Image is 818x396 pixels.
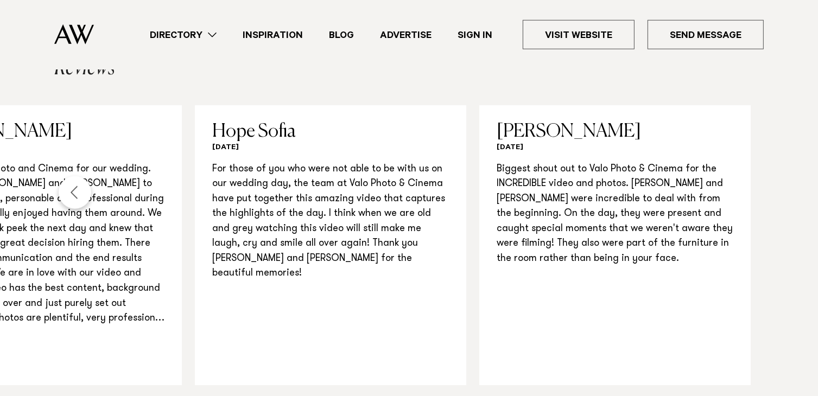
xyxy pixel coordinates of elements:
[367,28,445,42] a: Advertise
[316,28,367,42] a: Blog
[479,105,751,386] swiper-slide: 17 / 17
[212,143,449,154] h6: [DATE]
[445,28,505,42] a: Sign In
[195,105,466,386] swiper-slide: 16 / 17
[137,28,230,42] a: Directory
[212,123,449,141] h3: Hope Sofia
[195,105,466,386] a: Hope Sofia [DATE] For those of you who were not able to be with us on our wedding day, the team a...
[648,20,764,49] a: Send Message
[694,64,764,73] a: View all reviews
[497,123,733,141] h3: [PERSON_NAME]
[479,105,751,386] a: [PERSON_NAME] [DATE] Biggest shout out to Valo Photo & Cinema for the INCREDIBLE video and photos...
[523,20,635,49] a: Visit Website
[230,28,316,42] a: Inspiration
[497,143,733,154] h6: [DATE]
[497,162,733,267] p: Biggest shout out to Valo Photo & Cinema for the INCREDIBLE video and photos. [PERSON_NAME] and [...
[54,24,94,44] img: Auckland Weddings Logo
[212,162,449,282] p: For those of you who were not able to be with us on our wedding day, the team at Valo Photo & Cin...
